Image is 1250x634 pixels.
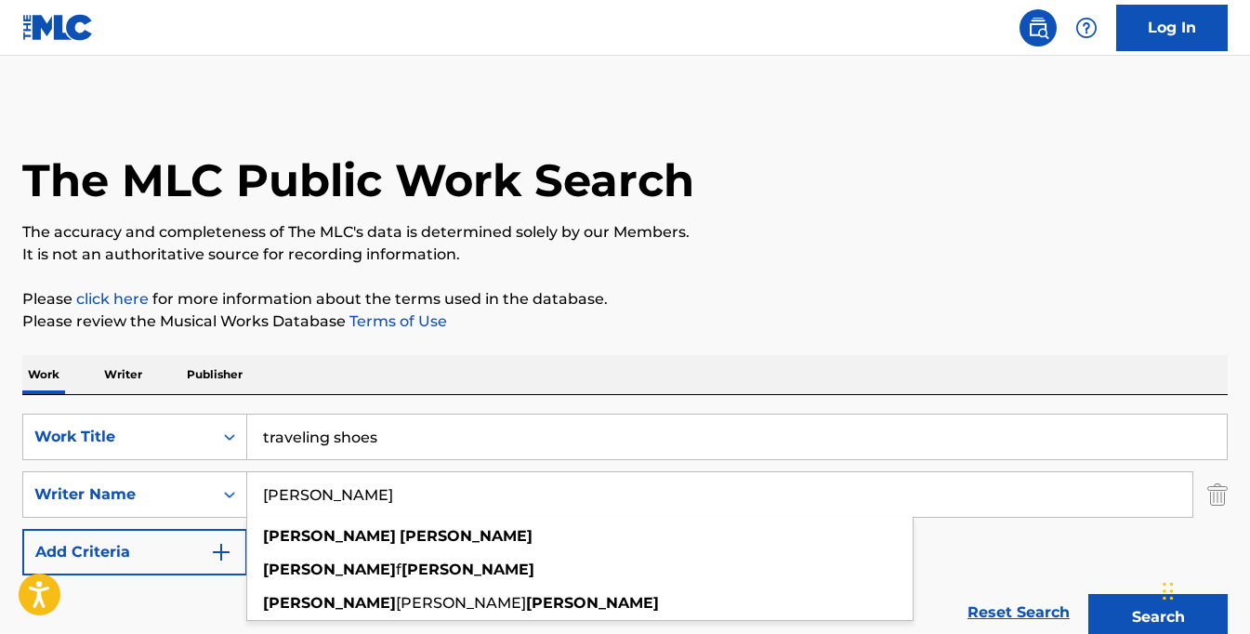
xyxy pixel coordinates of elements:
[1020,9,1057,46] a: Public Search
[401,561,534,578] strong: [PERSON_NAME]
[22,529,247,575] button: Add Criteria
[400,527,533,545] strong: [PERSON_NAME]
[346,312,447,330] a: Terms of Use
[1075,17,1098,39] img: help
[22,244,1228,266] p: It is not an authoritative source for recording information.
[181,355,248,394] p: Publisher
[99,355,148,394] p: Writer
[22,152,694,208] h1: The MLC Public Work Search
[263,527,396,545] strong: [PERSON_NAME]
[22,221,1228,244] p: The accuracy and completeness of The MLC's data is determined solely by our Members.
[22,355,65,394] p: Work
[1027,17,1049,39] img: search
[22,288,1228,310] p: Please for more information about the terms used in the database.
[1068,9,1105,46] div: Help
[396,594,526,612] span: [PERSON_NAME]
[34,426,202,448] div: Work Title
[1157,545,1250,634] iframe: Chat Widget
[22,14,94,41] img: MLC Logo
[263,594,396,612] strong: [PERSON_NAME]
[76,290,149,308] a: click here
[210,541,232,563] img: 9d2ae6d4665cec9f34b9.svg
[22,310,1228,333] p: Please review the Musical Works Database
[1163,563,1174,619] div: Drag
[1207,471,1228,518] img: Delete Criterion
[1116,5,1228,51] a: Log In
[34,483,202,506] div: Writer Name
[396,561,401,578] span: f
[526,594,659,612] strong: [PERSON_NAME]
[958,592,1079,633] a: Reset Search
[263,561,396,578] strong: [PERSON_NAME]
